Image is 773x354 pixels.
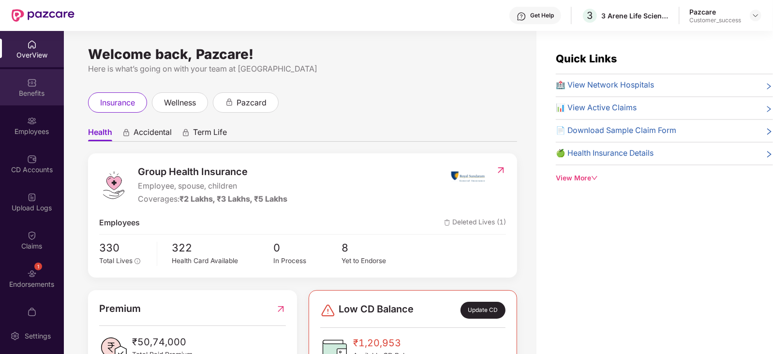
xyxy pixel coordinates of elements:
img: svg+xml;base64,PHN2ZyBpZD0iU2V0dGluZy0yMHgyMCIgeG1sbnM9Imh0dHA6Ly93d3cudzMub3JnLzIwMDAvc3ZnIiB3aW... [10,331,20,341]
span: down [591,175,598,181]
div: 3 Arene Life Sciences Limited [601,11,669,20]
img: logo [99,171,128,200]
div: Customer_success [689,16,741,24]
div: Welcome back, Pazcare! [88,50,517,58]
span: 📊 View Active Claims [556,102,637,114]
div: Pazcare [689,7,741,16]
span: right [765,81,773,91]
span: ₹2 Lakhs, ₹3 Lakhs, ₹5 Lakhs [179,194,287,204]
div: Get Help [530,12,554,19]
div: In Process [274,256,342,266]
span: info-circle [134,258,140,264]
span: wellness [164,97,196,109]
span: Premium [99,301,141,316]
div: Coverages: [138,193,287,206]
div: Yet to Endorse [342,256,409,266]
span: Employees [99,217,140,229]
div: Settings [22,331,54,341]
span: right [765,104,773,114]
span: Employee, spouse, children [138,180,287,192]
div: Update CD [461,302,505,318]
img: svg+xml;base64,PHN2ZyBpZD0iTXlfT3JkZXJzIiBkYXRhLW5hbWU9Ik15IE9yZGVycyIgeG1sbnM9Imh0dHA6Ly93d3cudz... [27,307,37,317]
img: svg+xml;base64,PHN2ZyBpZD0iRW5kb3JzZW1lbnRzIiB4bWxucz0iaHR0cDovL3d3dy53My5vcmcvMjAwMC9zdmciIHdpZH... [27,269,37,279]
span: 📄 Download Sample Claim Form [556,125,676,137]
span: insurance [100,97,135,109]
span: 330 [99,239,150,256]
span: Term Life [193,127,227,141]
img: New Pazcare Logo [12,9,74,22]
img: RedirectIcon [496,165,506,175]
div: View More [556,173,773,184]
span: Deleted Lives (1) [444,217,506,229]
img: insurerIcon [450,164,486,189]
span: Health [88,127,112,141]
span: Low CD Balance [339,302,414,318]
span: 0 [274,239,342,256]
div: animation [225,98,234,106]
div: Here is what’s going on with your team at [GEOGRAPHIC_DATA] [88,63,517,75]
img: svg+xml;base64,PHN2ZyBpZD0iQ2xhaW0iIHhtbG5zPSJodHRwOi8vd3d3LnczLm9yZy8yMDAwL3N2ZyIgd2lkdGg9IjIwIi... [27,231,37,240]
span: Quick Links [556,52,617,65]
span: Accidental [134,127,172,141]
img: svg+xml;base64,PHN2ZyBpZD0iQmVuZWZpdHMiIHhtbG5zPSJodHRwOi8vd3d3LnczLm9yZy8yMDAwL3N2ZyIgd2lkdGg9Ij... [27,78,37,88]
span: 🏥 View Network Hospitals [556,79,654,91]
div: 1 [34,263,42,270]
img: svg+xml;base64,PHN2ZyBpZD0iSGVscC0zMngzMiIgeG1sbnM9Imh0dHA6Ly93d3cudzMub3JnLzIwMDAvc3ZnIiB3aWR0aD... [517,12,526,21]
span: 3 [587,10,593,21]
span: 8 [342,239,409,256]
img: svg+xml;base64,PHN2ZyBpZD0iRHJvcGRvd24tMzJ4MzIiIHhtbG5zPSJodHRwOi8vd3d3LnczLm9yZy8yMDAwL3N2ZyIgd2... [752,12,759,19]
img: svg+xml;base64,PHN2ZyBpZD0iRGFuZ2VyLTMyeDMyIiB4bWxucz0iaHR0cDovL3d3dy53My5vcmcvMjAwMC9zdmciIHdpZH... [320,303,336,318]
span: Total Lives [99,257,133,265]
span: right [765,127,773,137]
span: 🍏 Health Insurance Details [556,147,654,160]
img: deleteIcon [444,220,450,226]
img: svg+xml;base64,PHN2ZyBpZD0iSG9tZSIgeG1sbnM9Imh0dHA6Ly93d3cudzMub3JnLzIwMDAvc3ZnIiB3aWR0aD0iMjAiIG... [27,40,37,49]
img: svg+xml;base64,PHN2ZyBpZD0iRW1wbG95ZWVzIiB4bWxucz0iaHR0cDovL3d3dy53My5vcmcvMjAwMC9zdmciIHdpZHRoPS... [27,116,37,126]
img: svg+xml;base64,PHN2ZyBpZD0iVXBsb2FkX0xvZ3MiIGRhdGEtbmFtZT0iVXBsb2FkIExvZ3MiIHhtbG5zPSJodHRwOi8vd3... [27,192,37,202]
span: 322 [172,239,273,256]
div: animation [181,128,190,137]
span: pazcard [237,97,267,109]
span: Group Health Insurance [138,164,287,179]
img: RedirectIcon [276,301,286,316]
span: right [765,149,773,160]
div: animation [122,128,131,137]
span: ₹50,74,000 [132,335,193,350]
span: ₹1,20,953 [353,336,420,351]
img: svg+xml;base64,PHN2ZyBpZD0iQ0RfQWNjb3VudHMiIGRhdGEtbmFtZT0iQ0QgQWNjb3VudHMiIHhtbG5zPSJodHRwOi8vd3... [27,154,37,164]
div: Health Card Available [172,256,273,266]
